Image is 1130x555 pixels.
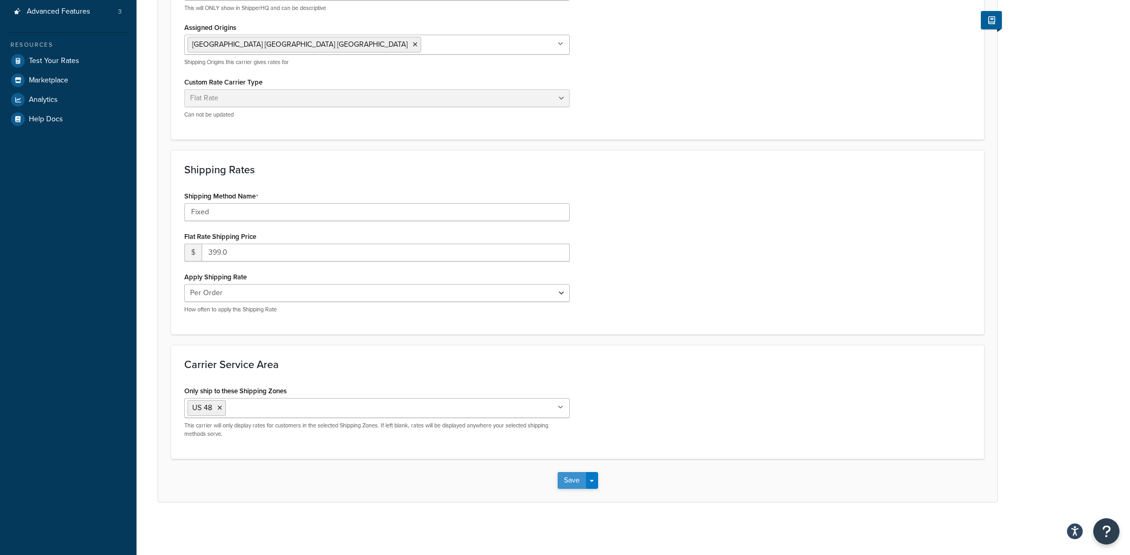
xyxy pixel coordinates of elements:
div: Resources [8,40,129,49]
label: Only ship to these Shipping Zones [184,387,287,395]
p: How often to apply this Shipping Rate [184,306,570,313]
span: [GEOGRAPHIC_DATA] [GEOGRAPHIC_DATA] [GEOGRAPHIC_DATA] [192,39,407,50]
label: Flat Rate Shipping Price [184,233,256,240]
a: Analytics [8,90,129,109]
a: Test Your Rates [8,51,129,70]
label: Assigned Origins [184,24,236,32]
span: Test Your Rates [29,57,79,66]
label: Apply Shipping Rate [184,273,247,281]
label: Shipping Method Name [184,192,258,201]
span: Advanced Features [27,7,90,16]
a: Advanced Features3 [8,2,129,22]
span: Analytics [29,96,58,104]
p: This carrier will only display rates for customers in the selected Shipping Zones. If left blank,... [184,422,570,438]
h3: Shipping Rates [184,164,971,175]
label: Custom Rate Carrier Type [184,78,263,86]
h3: Carrier Service Area [184,359,971,370]
span: $ [184,244,202,261]
a: Help Docs [8,110,129,129]
p: Shipping Origins this carrier gives rates for [184,58,570,66]
span: US 48 [192,402,212,413]
button: Save [558,472,586,489]
span: 3 [118,7,122,16]
button: Show Help Docs [981,11,1002,29]
p: This will ONLY show in ShipperHQ and can be descriptive [184,4,570,12]
span: Marketplace [29,76,68,85]
li: Advanced Features [8,2,129,22]
span: Help Docs [29,115,63,124]
a: Marketplace [8,71,129,90]
p: Can not be updated [184,111,570,119]
button: Open Resource Center [1093,518,1119,544]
